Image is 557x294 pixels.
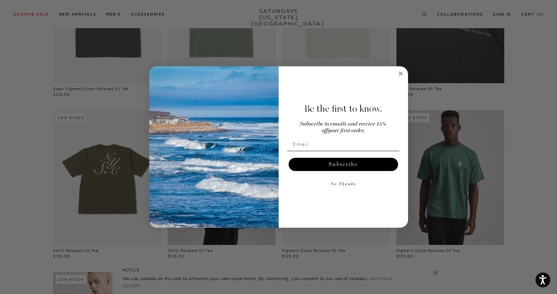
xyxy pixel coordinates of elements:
button: Subscribe [289,158,398,171]
span: Subscribe to emails and receive 15% [300,121,386,127]
img: 125c788d-000d-4f3e-b05a-1b92b2a23ec9.jpeg [149,66,279,228]
span: off [322,128,328,134]
span: your first order. [328,128,365,134]
input: Email [287,138,399,151]
button: No Thanks [287,178,399,191]
span: Be the first to know. [304,103,382,114]
button: Close dialog [397,70,405,78]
